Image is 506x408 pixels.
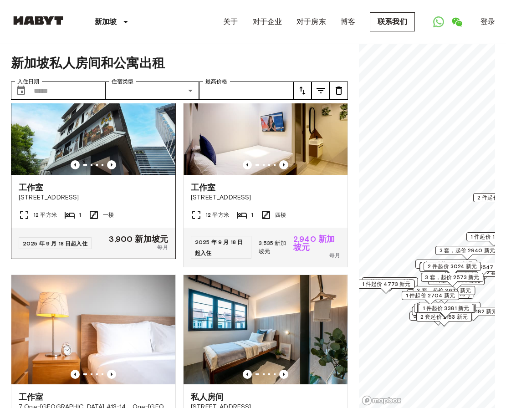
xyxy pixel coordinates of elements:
div: 地图标记 [415,260,477,274]
a: 关于 [223,16,238,27]
div: 地图标记 [419,263,485,277]
div: 地图标记 [402,291,459,305]
font: 入住日期 [17,78,39,85]
a: 打开 WhatsApp [429,13,448,31]
font: 平方米 [40,211,56,218]
div: 地图标记 [409,311,467,326]
font: 私人房间 [191,392,224,402]
font: 1 [251,211,253,218]
div: 地图标记 [428,276,485,290]
font: 住宿类型 [112,78,133,85]
button: 调 [293,82,312,100]
button: 上一张图片 [243,370,252,379]
button: 上一张图片 [107,160,116,169]
font: 12 [205,211,211,218]
img: 哈比特 [11,16,66,25]
font: 5 套，起价 1838 新元 [423,303,476,310]
font: 工作室 [19,183,43,193]
font: 3 套，起价 2573 新元 [425,274,479,280]
div: 地图标记 [362,277,418,291]
div: 地图标记 [421,273,483,287]
a: Mapbox 徽标 [362,395,402,406]
font: 2025 年 9 月 18 日起入住 [23,240,87,247]
font: 对于企业 [253,17,282,26]
font: 3,535 新加坡元 [259,240,286,255]
font: 平方米 [212,211,229,218]
font: 每月 [329,252,340,259]
font: 3 套，起价 3623 新元 [417,287,471,294]
font: 2 件起价 3024 新元 [428,263,477,270]
img: SG-01-110-044_001 单元的营销图片 [11,66,175,175]
font: 四楼 [275,211,286,218]
img: SG-01-027-006-02单元营销图片 [184,275,348,384]
a: 对于企业 [253,16,282,27]
button: 上一张图片 [107,370,116,379]
font: 2,940 新加坡元 [293,234,335,252]
font: 最高价格 [205,78,227,85]
a: 登录 [480,16,495,27]
font: 1 件起价 4773 新元 [362,280,411,287]
button: 上一张图片 [243,160,252,169]
button: 调 [312,82,330,100]
font: 工作室 [191,183,215,193]
div: 地图标记 [358,280,415,294]
font: 博客 [341,17,355,26]
div: 地图标记 [435,246,499,260]
font: 3 套，起价 1985 新元 [419,260,473,267]
a: 对于房东 [296,16,326,27]
font: 3 套，起价 2940 新元 [440,247,495,254]
font: 一楼 [103,211,114,218]
font: 1 件起价 3381 新元 [423,305,470,311]
font: 新加坡私人房间和公寓出租 [11,55,165,71]
font: 联系我们 [378,17,407,26]
font: 12 [33,211,39,218]
div: 地图标记 [412,306,475,321]
font: 关于 [223,17,238,26]
font: [STREET_ADDRESS] [191,194,251,201]
a: SG-01-110-033-001 单元的营销图片上一张图片上一张图片工作室[STREET_ADDRESS]12 平方米1四楼2025 年 9 月 18 日起入住3,535 新加坡元2,940 ... [183,65,348,267]
font: [STREET_ADDRESS] [19,194,79,201]
div: 地图标记 [413,286,475,300]
a: 联系我们 [370,12,415,31]
font: 对于房东 [296,17,326,26]
font: 1 件起价 2547 新元 [458,264,506,270]
font: 3,900 新加坡元 [109,234,168,244]
a: SG-01-110-044_001 单元的营销图片上一张图片上一张图片工作室[STREET_ADDRESS]12 平方米1一楼2025 年 9 月 18 日起入住3,900 新加坡元每月 [11,65,176,259]
font: 登录 [480,17,495,26]
button: 上一张图片 [71,370,80,379]
a: 打开微信 [448,13,466,31]
button: 上一张图片 [279,370,288,379]
font: 新加坡 [95,17,117,26]
button: 上一张图片 [71,160,80,169]
div: 地图标记 [416,312,472,326]
div: 地图标记 [424,262,481,276]
button: 调 [330,82,348,100]
div: 地图标记 [419,302,480,316]
font: 2025 年 9 月 18 日起入住 [195,239,243,256]
button: 上一张图片 [279,160,288,169]
font: 1 [79,211,81,218]
img: SG-01-110-033-001 单元的营销图片 [184,66,348,175]
button: 选择日期 [12,82,30,100]
a: 博客 [341,16,355,27]
div: 地图标记 [414,304,476,318]
img: SG-01-106-001-01单元的营销图片 [11,275,175,384]
font: 1 件起价 2704 新元 [406,292,455,299]
div: 地图标记 [419,304,474,318]
font: 每月 [157,244,168,250]
font: 工作室 [19,392,43,402]
font: 1 件起价 4196 新元 [366,278,414,285]
div: 地图标记 [417,304,475,318]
